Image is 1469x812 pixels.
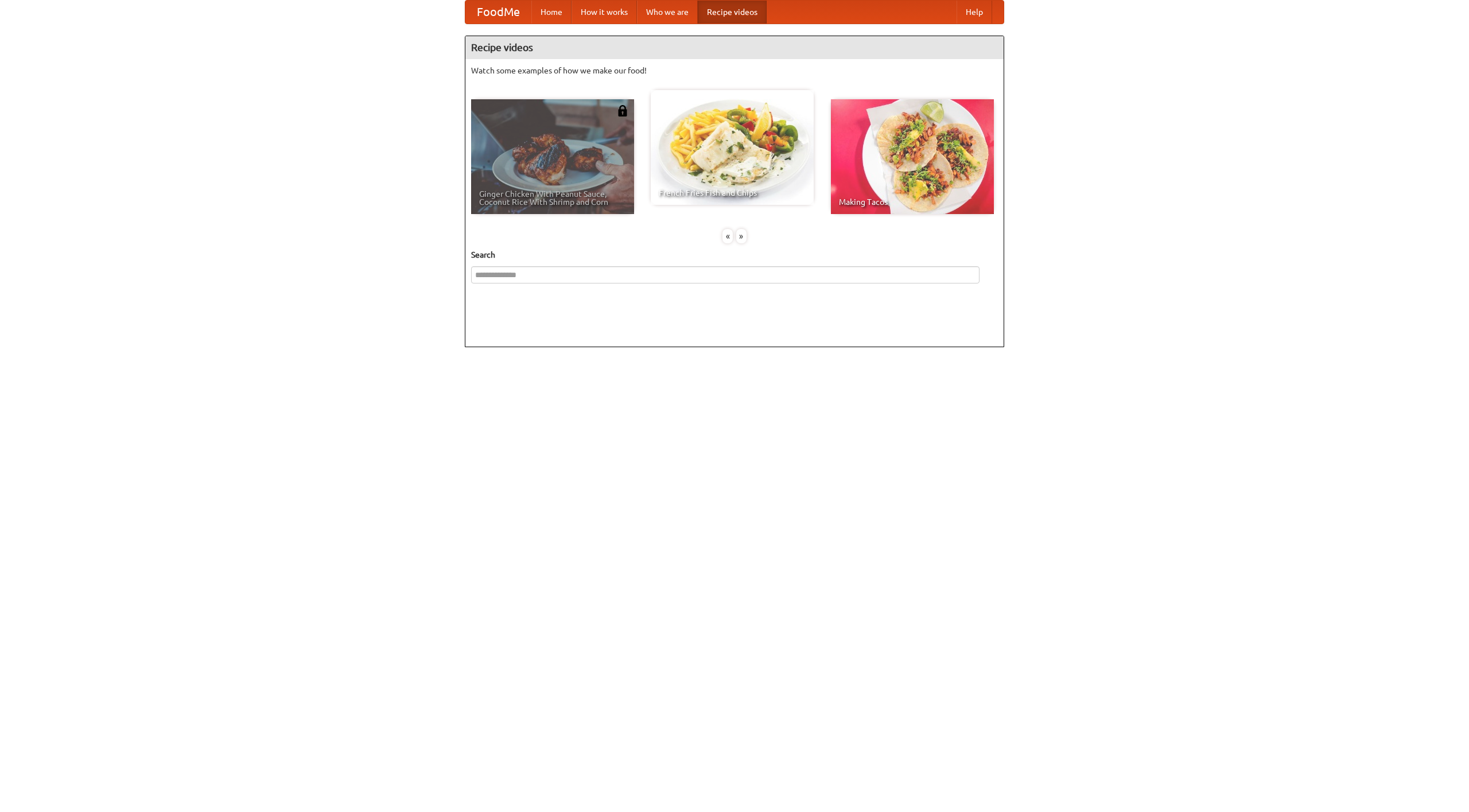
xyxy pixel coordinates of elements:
a: Home [531,1,572,24]
a: Recipe videos [698,1,767,24]
a: Help [957,1,992,24]
div: » [736,229,747,243]
img: 483408.png [617,105,628,116]
a: Who we are [637,1,698,24]
a: French Fries Fish and Chips [651,90,814,205]
span: French Fries Fish and Chips [659,189,806,197]
h5: Search [471,249,998,261]
span: Making Tacos [839,198,986,206]
p: Watch some examples of how we make our food! [471,65,998,76]
a: Making Tacos [831,99,994,214]
div: « [722,229,733,243]
a: How it works [572,1,637,24]
a: FoodMe [465,1,531,24]
h4: Recipe videos [465,36,1004,59]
